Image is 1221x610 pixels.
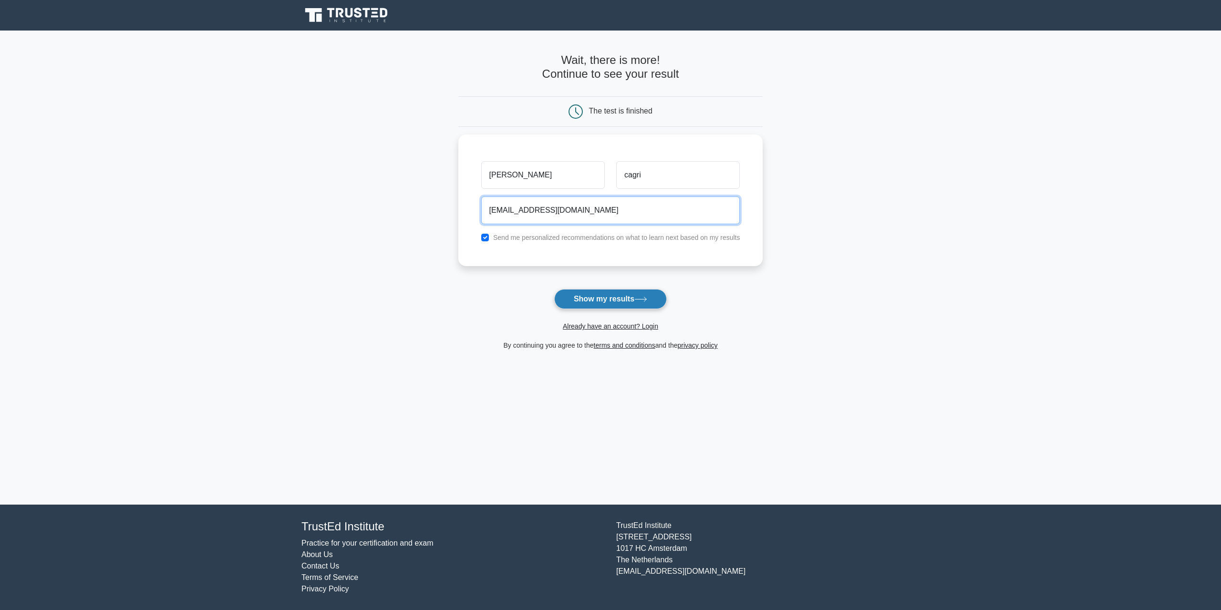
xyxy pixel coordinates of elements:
[554,289,667,309] button: Show my results
[589,107,652,115] div: The test is finished
[301,562,339,570] a: Contact Us
[563,322,658,330] a: Already have an account? Login
[458,53,763,81] h4: Wait, there is more! Continue to see your result
[678,341,718,349] a: privacy policy
[301,539,434,547] a: Practice for your certification and exam
[594,341,655,349] a: terms and conditions
[301,520,605,534] h4: TrustEd Institute
[453,340,769,351] div: By continuing you agree to the and the
[301,550,333,558] a: About Us
[481,196,740,224] input: Email
[493,234,740,241] label: Send me personalized recommendations on what to learn next based on my results
[301,585,349,593] a: Privacy Policy
[481,161,605,189] input: First name
[301,573,358,581] a: Terms of Service
[616,161,740,189] input: Last name
[610,520,925,595] div: TrustEd Institute [STREET_ADDRESS] 1017 HC Amsterdam The Netherlands [EMAIL_ADDRESS][DOMAIN_NAME]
